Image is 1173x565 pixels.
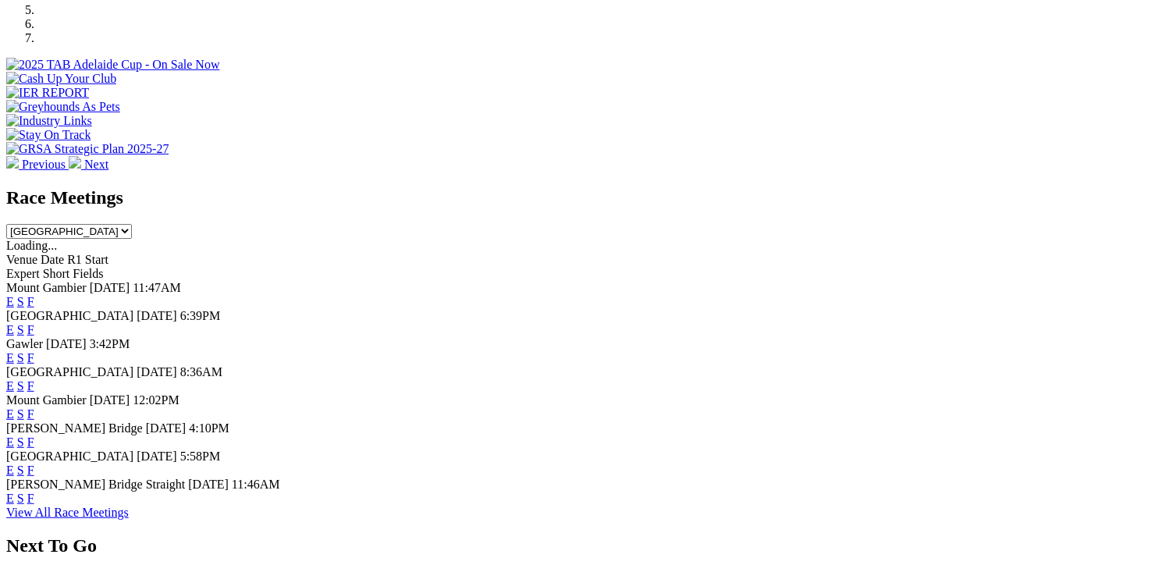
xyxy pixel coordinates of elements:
span: [DATE] [146,421,187,435]
img: chevron-right-pager-white.svg [69,156,81,169]
span: Next [84,158,108,171]
h2: Next To Go [6,535,1167,556]
img: Cash Up Your Club [6,72,116,86]
span: Date [41,253,64,266]
span: 11:46AM [232,478,280,491]
span: Mount Gambier [6,393,87,407]
span: [GEOGRAPHIC_DATA] [6,450,133,463]
a: F [27,464,34,477]
span: 4:10PM [189,421,229,435]
span: [DATE] [137,450,177,463]
span: [DATE] [90,281,130,294]
span: 11:47AM [133,281,181,294]
a: E [6,295,14,308]
a: S [17,295,24,308]
span: Mount Gambier [6,281,87,294]
span: 5:58PM [180,450,221,463]
a: Next [69,158,108,171]
a: E [6,435,14,449]
a: View All Race Meetings [6,506,129,519]
a: F [27,407,34,421]
img: Stay On Track [6,128,91,142]
a: S [17,435,24,449]
a: E [6,492,14,505]
span: Gawler [6,337,43,350]
span: [PERSON_NAME] Bridge [6,421,143,435]
span: [DATE] [90,393,130,407]
img: chevron-left-pager-white.svg [6,156,19,169]
span: 6:39PM [180,309,221,322]
span: Fields [73,267,103,280]
span: [DATE] [137,365,177,378]
span: 8:36AM [180,365,222,378]
span: 12:02PM [133,393,180,407]
a: E [6,351,14,364]
a: S [17,407,24,421]
a: Previous [6,158,69,171]
a: F [27,295,34,308]
img: IER REPORT [6,86,89,100]
span: [DATE] [188,478,229,491]
span: [DATE] [137,309,177,322]
a: S [17,492,24,505]
img: 2025 TAB Adelaide Cup - On Sale Now [6,58,220,72]
img: Industry Links [6,114,92,128]
a: F [27,492,34,505]
a: F [27,351,34,364]
span: Loading... [6,239,57,252]
a: E [6,407,14,421]
a: E [6,464,14,477]
a: F [27,323,34,336]
a: S [17,351,24,364]
span: [PERSON_NAME] Bridge Straight [6,478,185,491]
span: 3:42PM [90,337,130,350]
a: F [27,379,34,393]
span: [DATE] [46,337,87,350]
span: Short [43,267,70,280]
span: Venue [6,253,37,266]
span: [GEOGRAPHIC_DATA] [6,309,133,322]
a: E [6,379,14,393]
img: Greyhounds As Pets [6,100,120,114]
a: E [6,323,14,336]
h2: Race Meetings [6,187,1167,208]
img: GRSA Strategic Plan 2025-27 [6,142,169,156]
a: S [17,323,24,336]
span: R1 Start [67,253,108,266]
a: S [17,379,24,393]
span: [GEOGRAPHIC_DATA] [6,365,133,378]
a: S [17,464,24,477]
span: Previous [22,158,66,171]
span: Expert [6,267,40,280]
a: F [27,435,34,449]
